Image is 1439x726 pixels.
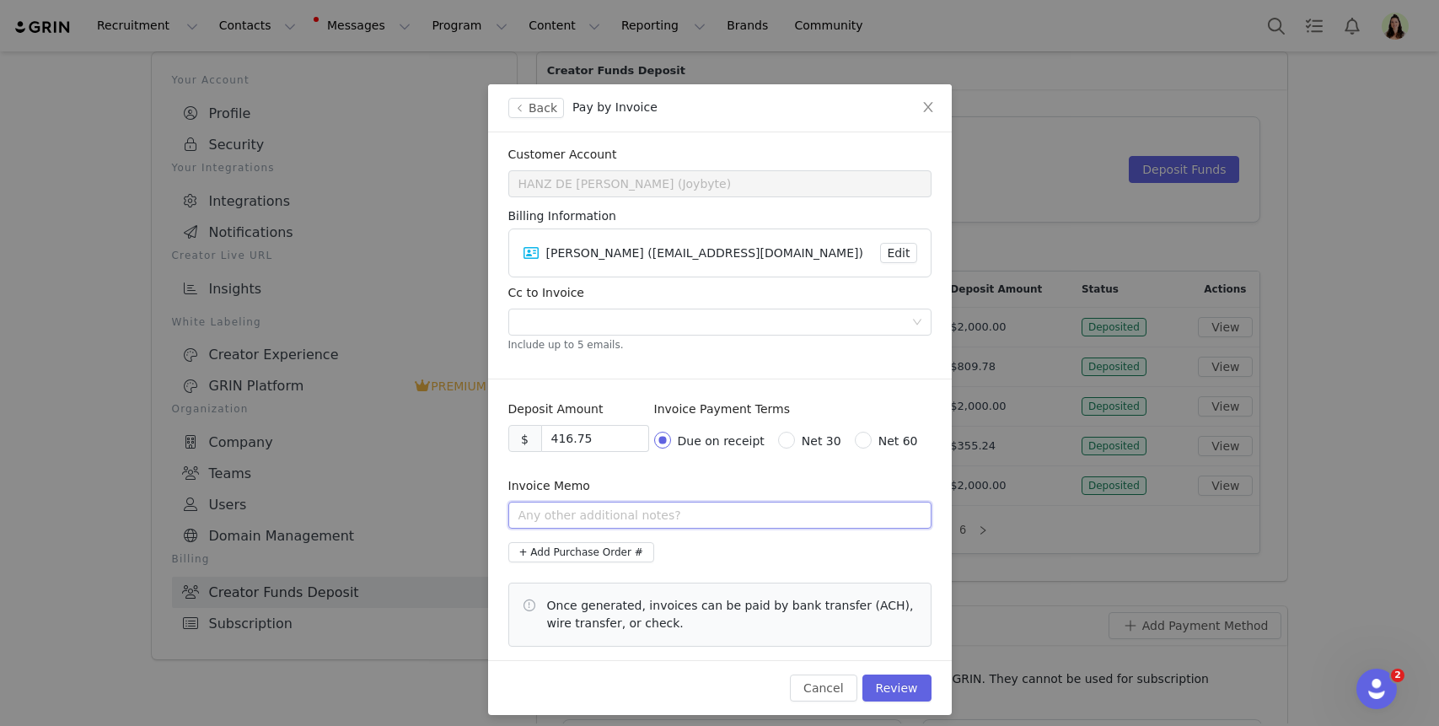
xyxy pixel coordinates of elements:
button: Back [508,98,565,118]
label: Cc to Invoice [508,286,584,299]
span: Billing Information [508,207,932,225]
button: Close [905,84,952,132]
label: Customer Account [508,148,617,161]
span: Once generated, invoices can be paid by bank transfer (ACH), wire transfer, or check. [547,597,918,632]
button: Edit [880,243,916,263]
label: Invoice Payment Terms [654,402,790,416]
input: 0.00 [542,426,648,451]
div: $ [508,425,542,452]
iframe: Intercom live chat [1356,669,1397,709]
i: icon: down [912,317,922,329]
i: icon: close [921,100,935,114]
span: 2 [1391,669,1404,682]
button: + Add Purchase Order # [508,542,654,562]
span: Net 60 [878,434,918,448]
span: Due on receipt [678,434,765,448]
input: Any other additional notes? [508,502,932,529]
label: Invoice Memo [508,479,590,492]
span: Pay by Invoice [572,100,658,114]
label: Deposit Amount [508,402,604,416]
h5: Include up to 5 emails. [508,337,932,352]
span: Net 30 [802,434,841,448]
span: [PERSON_NAME] ([EMAIL_ADDRESS][DOMAIN_NAME]) [546,246,863,260]
button: Cancel [790,675,856,702]
button: Review [862,675,932,702]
